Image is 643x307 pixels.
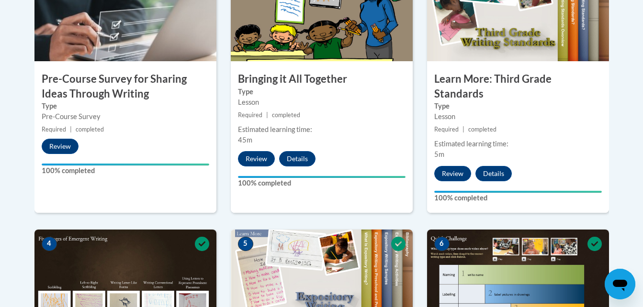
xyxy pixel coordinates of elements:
div: Pre-Course Survey [42,111,209,122]
span: Required [434,126,459,133]
label: 100% completed [238,178,406,188]
button: Details [475,166,512,181]
div: Your progress [42,164,209,165]
span: 45m [238,136,252,144]
span: | [266,111,268,119]
div: Your progress [434,191,602,193]
span: completed [272,111,300,119]
span: | [463,126,464,133]
span: 4 [42,237,57,251]
div: Your progress [238,176,406,178]
label: Type [238,87,406,97]
button: Review [42,139,79,154]
button: Review [238,151,275,166]
label: 100% completed [42,165,209,176]
label: Type [42,101,209,111]
div: Estimated learning time: [238,124,406,135]
span: | [70,126,72,133]
span: completed [76,126,104,133]
label: 100% completed [434,193,602,203]
h3: Bringing it All Together [231,72,413,87]
span: 5m [434,150,444,158]
h3: Learn More: Third Grade Standards [427,72,609,101]
button: Details [279,151,316,166]
h3: Pre-Course Survey for Sharing Ideas Through Writing [34,72,216,101]
span: 5 [238,237,253,251]
span: Required [238,111,262,119]
div: Lesson [238,97,406,108]
label: Type [434,101,602,111]
div: Estimated learning time: [434,139,602,149]
div: Lesson [434,111,602,122]
iframe: Button to launch messaging window [605,269,635,299]
button: Review [434,166,471,181]
span: 6 [434,237,450,251]
span: completed [468,126,496,133]
span: Required [42,126,66,133]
